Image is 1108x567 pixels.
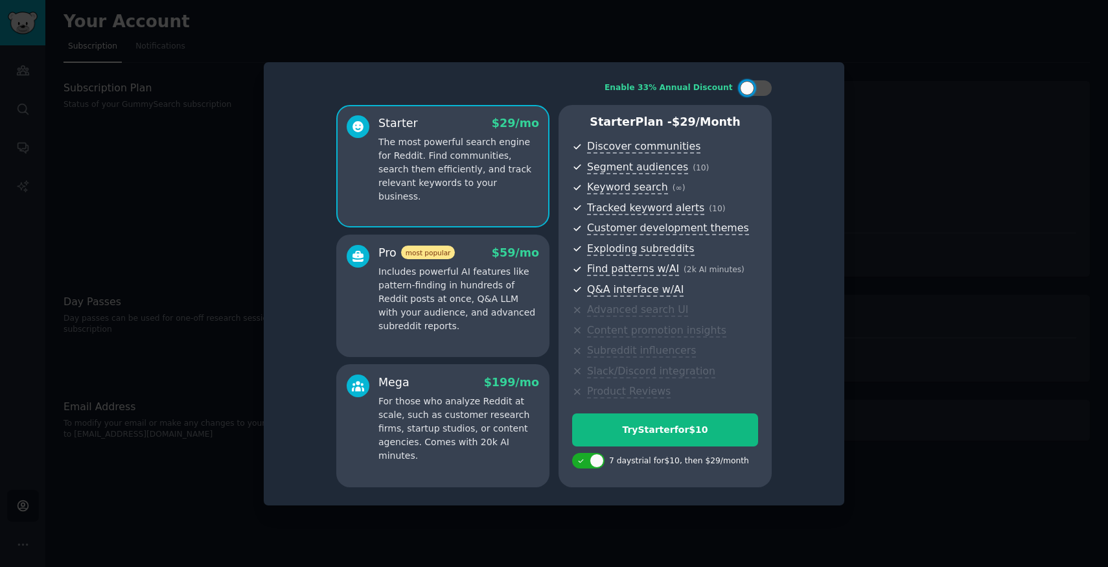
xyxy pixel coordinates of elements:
[573,423,757,437] div: Try Starter for $10
[587,365,715,378] span: Slack/Discord integration
[378,375,410,391] div: Mega
[492,246,539,259] span: $ 59 /mo
[484,376,539,389] span: $ 199 /mo
[709,204,725,213] span: ( 10 )
[684,265,744,274] span: ( 2k AI minutes )
[378,115,418,132] div: Starter
[609,456,749,467] div: 7 days trial for $10 , then $ 29 /month
[378,135,539,203] p: The most powerful search engine for Reddit. Find communities, search them efficiently, and track ...
[572,114,758,130] p: Starter Plan -
[587,262,679,276] span: Find patterns w/AI
[587,202,704,215] span: Tracked keyword alerts
[693,163,709,172] span: ( 10 )
[672,115,741,128] span: $ 29 /month
[587,161,688,174] span: Segment audiences
[587,283,684,297] span: Q&A interface w/AI
[587,303,688,317] span: Advanced search UI
[605,82,733,94] div: Enable 33% Annual Discount
[587,385,671,399] span: Product Reviews
[587,222,749,235] span: Customer development themes
[673,183,686,192] span: ( ∞ )
[572,413,758,446] button: TryStarterfor$10
[401,246,456,259] span: most popular
[587,324,726,338] span: Content promotion insights
[492,117,539,130] span: $ 29 /mo
[587,242,694,256] span: Exploding subreddits
[587,181,668,194] span: Keyword search
[587,344,696,358] span: Subreddit influencers
[378,265,539,333] p: Includes powerful AI features like pattern-finding in hundreds of Reddit posts at once, Q&A LLM w...
[378,245,455,261] div: Pro
[587,140,700,154] span: Discover communities
[378,395,539,463] p: For those who analyze Reddit at scale, such as customer research firms, startup studios, or conte...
